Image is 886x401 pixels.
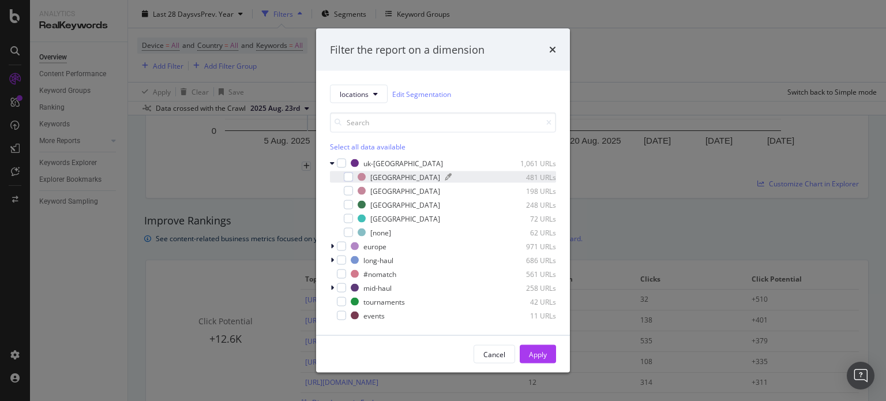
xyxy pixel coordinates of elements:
input: Search [330,113,556,133]
div: 42 URLs [500,297,556,306]
span: locations [340,89,369,99]
div: 258 URLs [500,283,556,293]
a: Edit Segmentation [392,88,451,100]
div: Cancel [483,349,505,359]
div: 62 URLs [500,227,556,237]
div: [none] [370,227,391,237]
div: events [363,310,385,320]
div: long-haul [363,255,393,265]
div: 72 URLs [500,213,556,223]
div: Filter the report on a dimension [330,42,485,57]
div: europe [363,241,386,251]
div: mid-haul [363,283,392,293]
div: modal [316,28,570,373]
div: 248 URLs [500,200,556,209]
div: Select all data available [330,142,556,152]
button: Cancel [474,345,515,363]
div: Open Intercom Messenger [847,362,874,389]
div: 561 URLs [500,269,556,279]
div: [GEOGRAPHIC_DATA] [370,213,440,223]
div: 11 URLs [500,310,556,320]
div: [GEOGRAPHIC_DATA] [370,200,440,209]
div: 198 URLs [500,186,556,196]
div: Apply [529,349,547,359]
div: 1,061 URLs [500,158,556,168]
div: [GEOGRAPHIC_DATA] [370,172,440,182]
button: locations [330,85,388,103]
div: tournaments [363,297,405,306]
div: times [549,42,556,57]
div: #nomatch [363,269,396,279]
div: uk-[GEOGRAPHIC_DATA] [363,158,443,168]
div: [GEOGRAPHIC_DATA] [370,186,440,196]
div: 971 URLs [500,241,556,251]
div: 481 URLs [500,172,556,182]
div: 686 URLs [500,255,556,265]
button: Apply [520,345,556,363]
